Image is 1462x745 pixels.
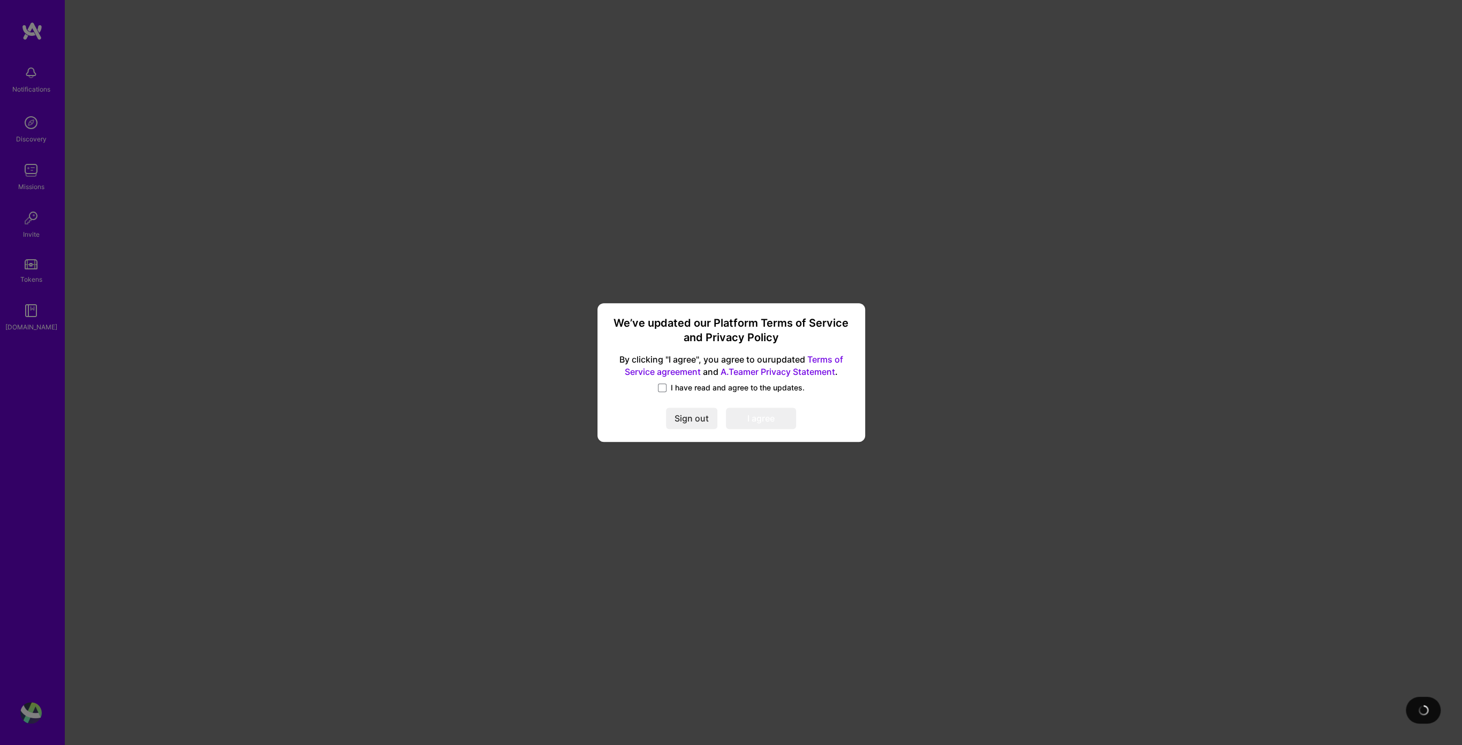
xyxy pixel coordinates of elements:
[610,354,852,379] span: By clicking "I agree", you agree to our updated and .
[610,316,852,345] h3: We’ve updated our Platform Terms of Service and Privacy Policy
[671,382,805,393] span: I have read and agree to the updates.
[721,366,835,377] a: A.Teamer Privacy Statement
[1416,703,1431,718] img: loading
[625,355,843,378] a: Terms of Service agreement
[666,408,717,429] button: Sign out
[726,408,796,429] button: I agree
